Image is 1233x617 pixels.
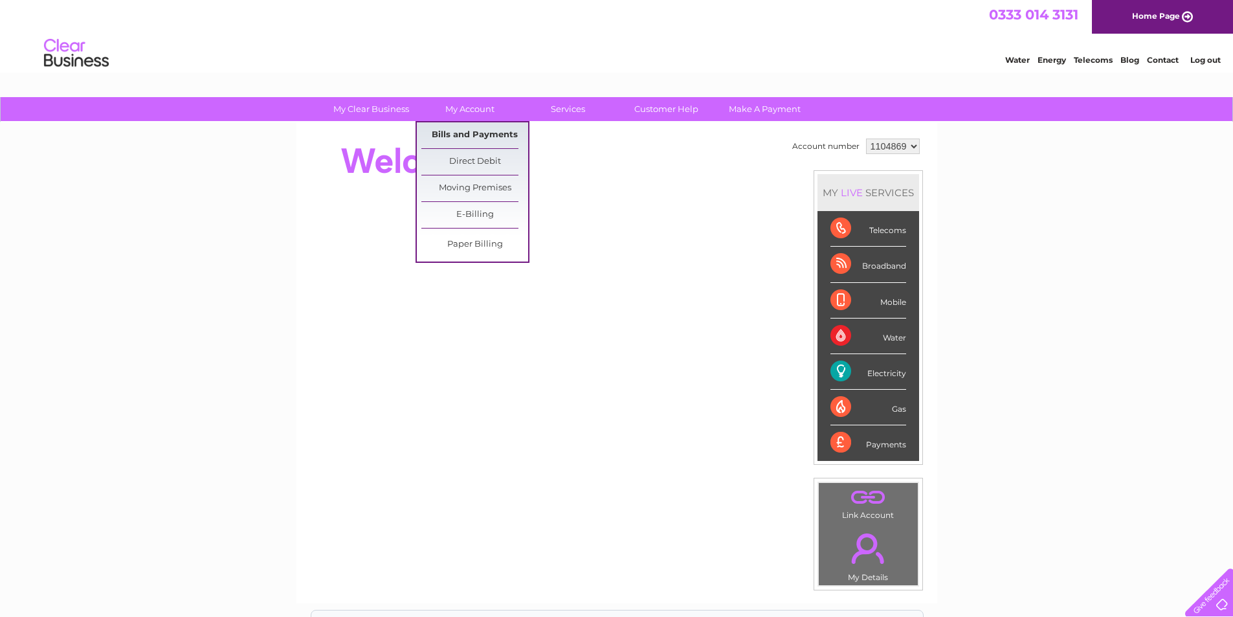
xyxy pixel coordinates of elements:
[421,175,528,201] a: Moving Premises
[311,7,923,63] div: Clear Business is a trading name of Verastar Limited (registered in [GEOGRAPHIC_DATA] No. 3667643...
[515,97,621,121] a: Services
[830,247,906,282] div: Broadband
[43,34,109,73] img: logo.png
[818,482,918,523] td: Link Account
[421,202,528,228] a: E-Billing
[1147,55,1179,65] a: Contact
[1074,55,1113,65] a: Telecoms
[830,319,906,354] div: Water
[421,232,528,258] a: Paper Billing
[1038,55,1066,65] a: Energy
[817,174,919,211] div: MY SERVICES
[818,522,918,586] td: My Details
[421,122,528,148] a: Bills and Payments
[1005,55,1030,65] a: Water
[789,135,863,157] td: Account number
[830,425,906,460] div: Payments
[989,6,1078,23] a: 0333 014 3131
[1190,55,1221,65] a: Log out
[830,390,906,425] div: Gas
[416,97,523,121] a: My Account
[830,283,906,319] div: Mobile
[421,149,528,175] a: Direct Debit
[830,354,906,390] div: Electricity
[838,186,865,199] div: LIVE
[711,97,818,121] a: Make A Payment
[613,97,720,121] a: Customer Help
[822,526,915,571] a: .
[318,97,425,121] a: My Clear Business
[822,486,915,509] a: .
[1120,55,1139,65] a: Blog
[830,211,906,247] div: Telecoms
